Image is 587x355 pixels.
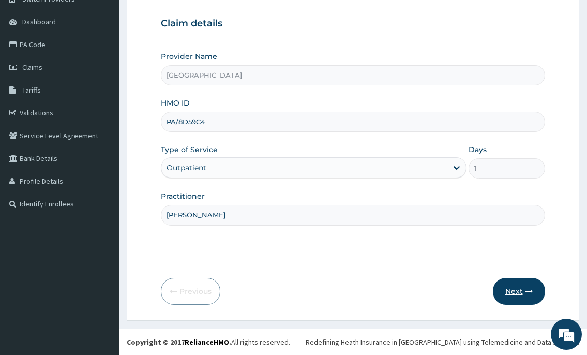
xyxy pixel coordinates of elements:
[127,337,231,347] strong: Copyright © 2017 .
[493,278,545,305] button: Next
[54,58,174,71] div: Chat with us now
[161,205,545,225] input: Enter Name
[161,51,217,62] label: Provider Name
[167,162,206,173] div: Outpatient
[22,85,41,95] span: Tariffs
[306,337,579,347] div: Redefining Heath Insurance in [GEOGRAPHIC_DATA] using Telemedicine and Data Science!
[19,52,42,78] img: d_794563401_company_1708531726252_794563401
[161,278,220,305] button: Previous
[170,5,194,30] div: Minimize live chat window
[60,110,143,214] span: We're online!
[22,17,56,26] span: Dashboard
[161,18,545,29] h3: Claim details
[119,329,587,355] footer: All rights reserved.
[469,144,487,155] label: Days
[185,337,229,347] a: RelianceHMO
[161,112,545,132] input: Enter HMO ID
[161,144,218,155] label: Type of Service
[161,98,190,108] label: HMO ID
[161,191,205,201] label: Practitioner
[5,241,197,277] textarea: Type your message and hit 'Enter'
[22,63,42,72] span: Claims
